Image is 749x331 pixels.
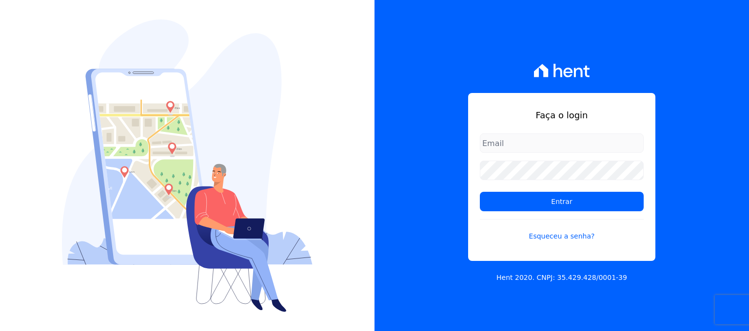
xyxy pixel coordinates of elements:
[496,273,627,283] p: Hent 2020. CNPJ: 35.429.428/0001-39
[480,192,644,211] input: Entrar
[480,109,644,122] h1: Faça o login
[480,133,644,153] input: Email
[480,219,644,241] a: Esqueceu a senha?
[62,19,313,312] img: Login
